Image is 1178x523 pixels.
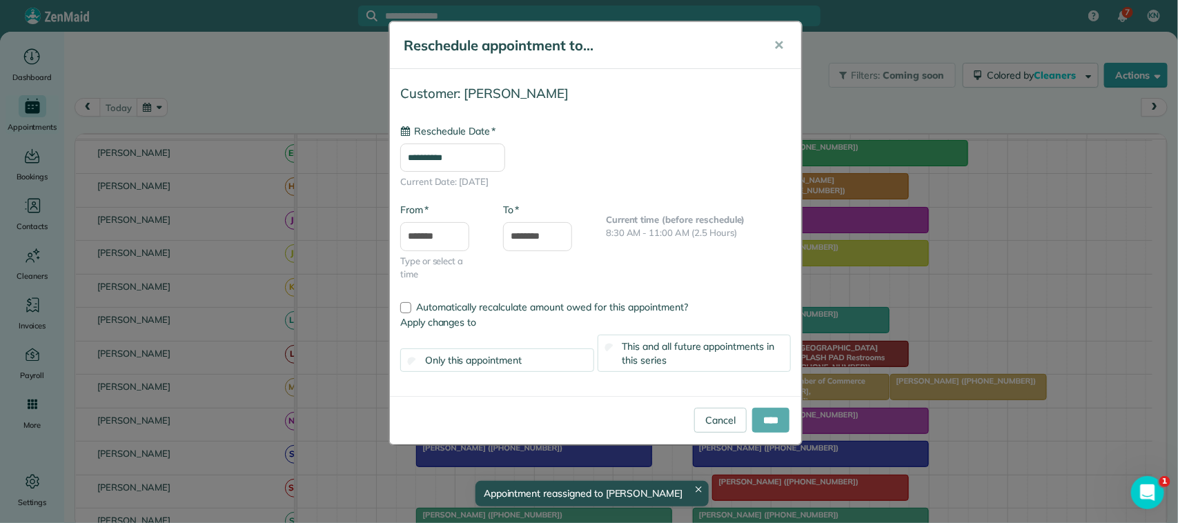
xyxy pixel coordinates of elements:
h4: Customer: [PERSON_NAME] [400,86,791,101]
span: Automatically recalculate amount owed for this appointment? [416,301,688,313]
label: From [400,203,429,217]
p: 8:30 AM - 11:00 AM (2.5 Hours) [606,226,791,240]
a: Cancel [694,408,747,433]
span: 1 [1159,476,1170,487]
span: Only this appointment [425,354,522,366]
span: This and all future appointments in this series [622,340,775,366]
div: Appointment reassigned to [PERSON_NAME] [475,481,709,506]
h5: Reschedule appointment to... [404,36,754,55]
label: To [503,203,519,217]
label: Reschedule Date [400,124,495,138]
iframe: Intercom live chat [1131,476,1164,509]
input: This and all future appointments in this series [605,343,613,352]
label: Apply changes to [400,315,791,329]
b: Current time (before reschedule) [606,214,745,225]
span: ✕ [774,37,784,53]
span: Current Date: [DATE] [400,175,791,189]
span: Type or select a time [400,255,482,282]
input: Only this appointment [408,357,417,366]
